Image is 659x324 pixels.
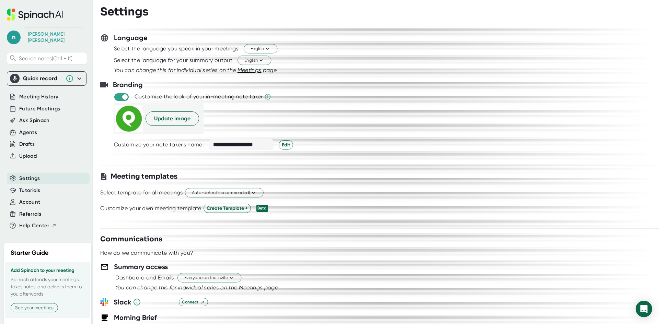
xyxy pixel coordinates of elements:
[19,187,40,194] button: Tutorials
[182,299,205,305] span: Connect
[19,175,40,182] button: Settings
[100,189,183,196] div: Select template for all meetings
[207,205,248,212] span: Create Template +
[28,31,79,43] div: Nancy Figueroa
[146,111,199,126] button: Update image
[114,262,168,272] h3: Summary access
[11,303,58,312] button: See your meetings
[114,57,232,64] div: Select the language for your summary output
[114,33,148,43] h3: Language
[238,67,262,73] span: Meetings
[19,93,58,101] button: Meeting History
[111,171,177,182] h3: Meeting templates
[19,140,35,148] button: Drafts
[19,105,60,113] button: Future Meetings
[135,93,263,100] div: Customize the look of your in-meeting note taker
[19,152,37,160] button: Upload
[19,210,41,218] button: Referrals
[23,75,62,82] div: Quick record
[7,31,21,44] span: n
[19,129,37,136] button: Agents
[177,273,241,283] button: Everyone on the invite
[636,301,652,317] div: Open Intercom Messenger
[114,141,204,148] div: Customize your note taker's name:
[179,298,208,306] button: Connect
[19,55,85,62] span: Search notes (Ctrl + K)
[244,44,277,53] button: English
[19,198,40,206] button: Account
[114,67,277,73] i: You can change this for individual series on the page
[239,284,263,292] button: Meetings
[185,188,264,197] button: Auto-detect (recommended)
[113,80,143,90] h3: Branding
[282,141,290,148] span: Edit
[115,284,278,291] i: You can change this for individual series on the page
[19,222,49,230] span: Help Center
[154,115,190,123] span: Update image
[100,234,162,244] h3: Communications
[114,312,157,323] h3: Morning Brief
[244,57,264,64] span: English
[192,190,257,196] span: Auto-detect (recommended)
[238,66,262,74] button: Meetings
[204,204,251,213] button: Create Template +
[184,275,234,281] span: Everyone on the invite
[238,56,271,65] button: English
[19,222,57,230] button: Help Center
[10,72,83,85] div: Quick record
[100,250,193,256] div: How do we communicate with you?
[11,276,85,298] p: Spinach attends your meetings, takes notes, and delivers them to you afterwards
[115,105,143,132] img: picture
[239,284,263,291] span: Meetings
[11,268,85,273] h3: Add Spinach to your meeting
[114,45,239,52] div: Select the language you speak in your meetings
[114,297,174,307] h3: Slack
[251,46,270,52] span: English
[279,140,293,149] button: Edit
[19,117,50,124] button: Ask Spinach
[76,248,85,258] button: −
[11,248,48,257] h2: Starter Guide
[100,5,149,18] h3: Settings
[115,274,174,281] div: Dashboard and Emails
[256,205,268,212] div: Beta
[100,205,201,212] div: Customize your own meeting template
